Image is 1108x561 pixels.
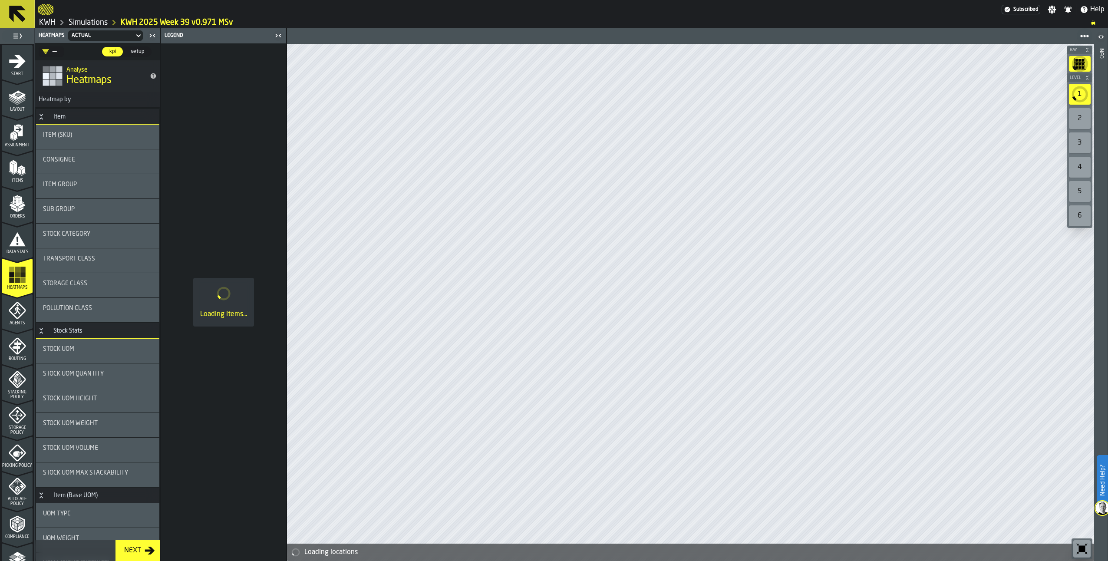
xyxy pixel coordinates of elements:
[43,445,152,452] div: Title
[304,547,1091,558] div: Loading locations
[1067,155,1092,179] div: button-toolbar-undefined
[43,510,152,517] div: Title
[2,152,33,186] li: menu Items
[43,231,152,238] div: Title
[1095,30,1107,46] label: button-toggle-Open
[2,294,33,329] li: menu Agents
[1067,204,1092,228] div: button-toolbar-undefined
[43,305,152,312] div: Title
[66,30,145,41] div: DropdownMenuValue-390e9a48-8fcf-4b57-8956-a80f09457d32
[36,438,159,462] div: stat-Stock UOM Volume
[43,231,90,238] span: Stock Category
[106,48,119,56] span: kpi
[69,18,108,27] a: link-to-/wh/i/4fb45246-3b77-4bb5-b880-c337c3c5facb
[1090,4,1105,15] span: Help
[2,426,33,435] span: Storage Policy
[43,255,95,262] span: Transport Class
[43,280,152,287] div: Title
[72,33,131,39] div: DropdownMenuValue-390e9a48-8fcf-4b57-8956-a80f09457d32
[2,285,33,290] span: Heatmaps
[2,107,33,112] span: Layout
[43,420,152,427] div: Title
[161,28,286,43] header: Legend
[2,401,33,436] li: menu Storage Policy
[289,542,338,559] a: logo-header
[43,420,98,427] span: Stock UOM Weight
[36,503,159,528] div: stat-UOM Type
[1068,48,1083,53] span: Bay
[1060,5,1076,14] label: button-toggle-Notifications
[2,365,33,400] li: menu Stacking Policy
[1069,108,1091,129] div: 2
[43,469,152,476] div: Title
[36,224,159,248] div: stat-Stock Category
[43,206,75,213] span: Sub Group
[43,395,97,402] span: Stock UOM Height
[66,73,112,87] span: Heatmaps
[200,309,247,320] div: Loading Items...
[2,116,33,151] li: menu Assignment
[36,327,46,334] button: Button-Stock Stats-open
[43,305,92,312] span: Pollution Class
[102,46,123,57] label: button-switch-multi-kpi
[2,214,33,219] span: Orders
[2,472,33,507] li: menu Allocate Policy
[43,206,152,213] div: Title
[2,250,33,254] span: Data Stats
[163,33,272,39] div: Legend
[39,46,64,57] div: DropdownMenuValue-
[43,370,152,377] div: Title
[38,2,53,17] a: logo-header
[43,132,152,139] div: Title
[39,18,56,27] a: link-to-/wh/i/4fb45246-3b77-4bb5-b880-c337c3c5facb
[1067,54,1092,73] div: button-toolbar-undefined
[102,47,123,56] div: thumb
[43,346,152,353] div: Title
[2,30,33,42] label: button-toggle-Toggle Full Menu
[121,545,145,556] div: Next
[43,370,104,377] span: Stock UOM Quantity
[43,181,152,188] div: Title
[36,492,46,499] button: Button-Item (Base UOM)-open
[2,258,33,293] li: menu Heatmaps
[36,339,159,363] div: stat-Stock UOM
[2,187,33,222] li: menu Orders
[43,535,79,542] span: UOM Weight
[1067,106,1092,131] div: button-toolbar-undefined
[1069,132,1091,153] div: 3
[123,46,152,57] label: button-switch-multi-setup
[43,395,152,402] div: Title
[43,156,152,163] div: Title
[36,273,159,297] div: stat-Storage Class
[36,528,159,552] div: stat-UOM Weight
[36,298,159,322] div: stat-Pollution Class
[36,109,159,125] h3: title-section-Item
[1098,456,1107,505] label: Need Help?
[36,323,159,339] h3: title-section-Stock Stats
[36,248,159,273] div: stat-Transport Class
[1067,46,1092,54] button: button-
[36,125,159,149] div: stat-Item (SKU)
[36,462,159,487] div: stat-Stock UOM Max Stackability
[1013,7,1038,13] span: Subscribed
[1069,205,1091,226] div: 6
[2,223,33,257] li: menu Data Stats
[38,17,1105,28] nav: Breadcrumb
[146,30,158,41] label: button-toggle-Close me
[36,488,159,503] h3: title-section-Item (Base UOM)
[36,363,159,388] div: stat-Stock UOM Quantity
[43,535,152,542] div: Title
[1067,131,1092,155] div: button-toolbar-undefined
[43,510,71,517] span: UOM Type
[35,96,71,103] span: Heatmap by
[2,45,33,79] li: menu Start
[2,178,33,183] span: Items
[43,255,152,262] div: Title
